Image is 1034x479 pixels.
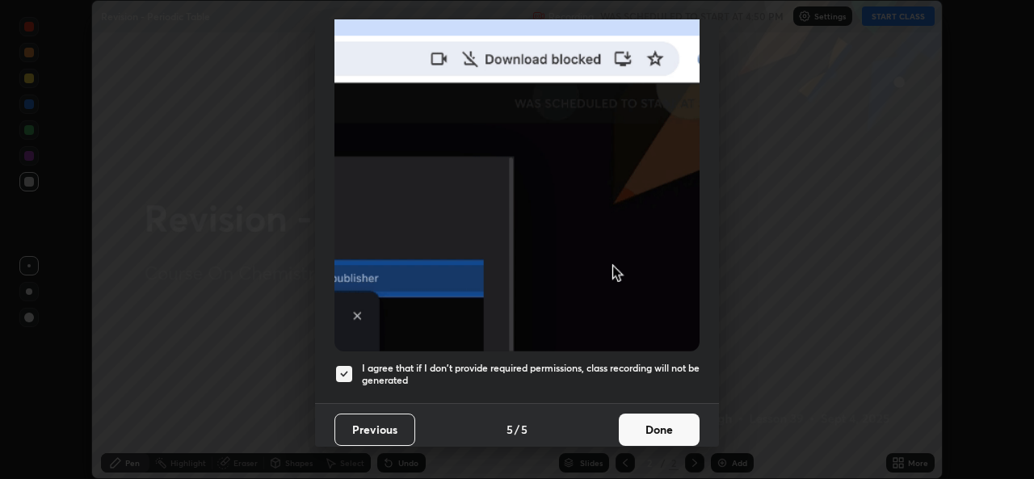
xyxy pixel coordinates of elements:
h4: 5 [521,421,528,438]
h5: I agree that if I don't provide required permissions, class recording will not be generated [362,362,700,387]
button: Previous [334,414,415,446]
button: Done [619,414,700,446]
h4: 5 [506,421,513,438]
h4: / [515,421,519,438]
